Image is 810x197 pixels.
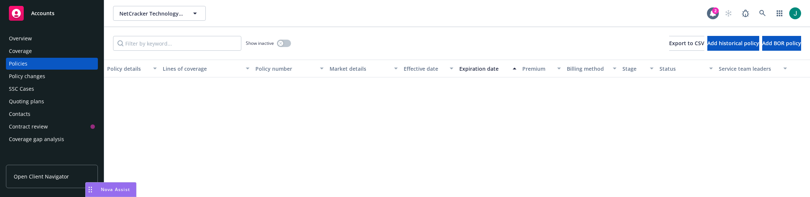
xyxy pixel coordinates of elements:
a: Coverage [6,45,98,57]
span: Add BOR policy [762,40,801,47]
div: Lines of coverage [163,65,241,73]
div: Status [659,65,705,73]
img: photo [789,7,801,19]
button: Nova Assist [85,182,136,197]
a: Start snowing [721,6,736,21]
div: Market details [330,65,390,73]
button: Service team leaders [716,60,790,77]
a: Policy changes [6,70,98,82]
a: Quoting plans [6,96,98,107]
a: Accounts [6,3,98,24]
div: Contract review [9,121,48,133]
div: Quoting plans [9,96,44,107]
a: SSC Cases [6,83,98,95]
a: Report a Bug [738,6,753,21]
div: SSC Cases [9,83,34,95]
div: Expiration date [459,65,508,73]
button: Policy number [252,60,327,77]
div: Service team leaders [719,65,779,73]
button: Policy details [104,60,160,77]
span: Show inactive [246,40,274,46]
div: Overview [9,33,32,44]
a: Switch app [772,6,787,21]
button: Stage [619,60,657,77]
button: Export to CSV [669,36,704,51]
a: Overview [6,33,98,44]
input: Filter by keyword... [113,36,241,51]
button: Status [657,60,716,77]
button: Premium [519,60,564,77]
div: Policy changes [9,70,45,82]
div: 2 [712,7,719,14]
button: NetCracker Technology Corporation [113,6,206,21]
div: Coverage [9,45,32,57]
div: Premium [522,65,553,73]
a: Search [755,6,770,21]
span: Export to CSV [669,40,704,47]
div: Effective date [404,65,445,73]
a: Contacts [6,108,98,120]
div: Policies [9,58,27,70]
button: Add BOR policy [762,36,801,51]
div: Drag to move [86,183,95,197]
span: Open Client Navigator [14,173,69,180]
button: Market details [327,60,401,77]
div: Contacts [9,108,30,120]
a: Policies [6,58,98,70]
button: Effective date [401,60,456,77]
span: NetCracker Technology Corporation [119,10,184,17]
a: Coverage gap analysis [6,133,98,145]
button: Expiration date [456,60,519,77]
span: Add historical policy [707,40,759,47]
span: Accounts [31,10,54,16]
a: Contract review [6,121,98,133]
button: Billing method [564,60,619,77]
div: Billing method [567,65,608,73]
div: Policy number [255,65,315,73]
button: Lines of coverage [160,60,252,77]
button: Add historical policy [707,36,759,51]
span: Nova Assist [101,186,130,193]
div: Policy details [107,65,149,73]
div: Stage [622,65,645,73]
div: Coverage gap analysis [9,133,64,145]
